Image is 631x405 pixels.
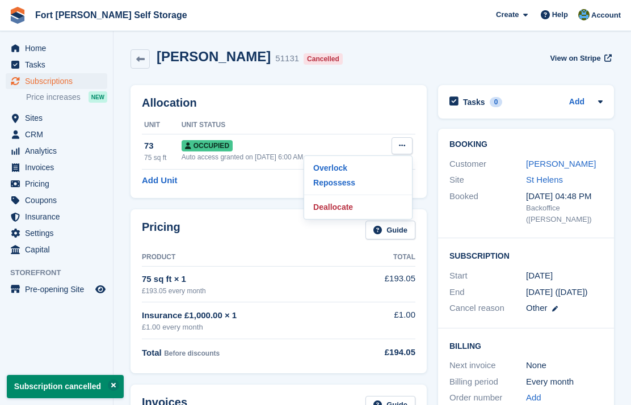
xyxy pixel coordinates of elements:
[25,159,93,175] span: Invoices
[157,49,271,64] h2: [PERSON_NAME]
[304,53,343,65] div: Cancelled
[6,126,107,142] a: menu
[449,174,526,187] div: Site
[6,57,107,73] a: menu
[6,242,107,258] a: menu
[449,158,526,171] div: Customer
[142,348,162,357] span: Total
[6,176,107,192] a: menu
[526,287,588,297] span: [DATE] ([DATE])
[6,225,107,241] a: menu
[449,269,526,282] div: Start
[309,161,407,175] a: Overlock
[142,286,348,296] div: £193.05 every month
[449,376,526,389] div: Billing period
[7,375,124,398] p: Subscription cancelled
[25,192,93,208] span: Coupons
[26,91,107,103] a: Price increases NEW
[6,73,107,89] a: menu
[182,152,377,162] div: Auto access granted on [DATE] 6:00 AM
[348,302,415,339] td: £1.00
[25,126,93,142] span: CRM
[490,97,503,107] div: 0
[142,116,182,134] th: Unit
[526,376,603,389] div: Every month
[25,143,93,159] span: Analytics
[94,282,107,296] a: Preview store
[591,10,621,21] span: Account
[348,346,415,359] div: £194.05
[25,40,93,56] span: Home
[526,269,553,282] time: 2024-09-21 00:00:00 UTC
[142,221,180,239] h2: Pricing
[449,302,526,315] div: Cancel reason
[365,221,415,239] a: Guide
[142,96,415,109] h2: Allocation
[496,9,519,20] span: Create
[31,6,192,24] a: Fort [PERSON_NAME] Self Storage
[449,190,526,225] div: Booked
[25,57,93,73] span: Tasks
[142,174,177,187] a: Add Unit
[449,286,526,299] div: End
[6,40,107,56] a: menu
[449,140,603,149] h2: Booking
[6,209,107,225] a: menu
[142,322,348,333] div: £1.00 every month
[25,281,93,297] span: Pre-opening Site
[348,248,415,267] th: Total
[26,92,81,103] span: Price increases
[552,9,568,20] span: Help
[6,110,107,126] a: menu
[6,143,107,159] a: menu
[142,309,348,322] div: Insurance £1,000.00 × 1
[164,349,220,357] span: Before discounts
[142,248,348,267] th: Product
[309,200,407,214] a: Deallocate
[10,267,113,279] span: Storefront
[6,281,107,297] a: menu
[526,159,596,168] a: [PERSON_NAME]
[144,140,182,153] div: 73
[526,175,563,184] a: St Helens
[449,391,526,404] div: Order number
[526,202,603,225] div: Backoffice ([PERSON_NAME])
[89,91,107,103] div: NEW
[6,192,107,208] a: menu
[25,225,93,241] span: Settings
[526,190,603,203] div: [DATE] 04:48 PM
[275,52,299,65] div: 51131
[142,273,348,286] div: 75 sq ft × 1
[9,7,26,24] img: stora-icon-8386f47178a22dfd0bd8f6a31ec36ba5ce8667c1dd55bd0f319d3a0aa187defe.svg
[182,140,233,151] span: Occupied
[449,250,603,261] h2: Subscription
[449,340,603,351] h2: Billing
[25,242,93,258] span: Capital
[182,116,377,134] th: Unit Status
[25,209,93,225] span: Insurance
[25,110,93,126] span: Sites
[545,49,614,67] a: View on Stripe
[449,359,526,372] div: Next invoice
[25,73,93,89] span: Subscriptions
[25,176,93,192] span: Pricing
[526,303,548,313] span: Other
[144,153,182,163] div: 75 sq ft
[578,9,590,20] img: Alex
[526,359,603,372] div: None
[6,159,107,175] a: menu
[526,391,541,404] a: Add
[463,97,485,107] h2: Tasks
[569,96,584,109] a: Add
[309,175,407,190] a: Repossess
[550,53,600,64] span: View on Stripe
[348,266,415,302] td: £193.05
